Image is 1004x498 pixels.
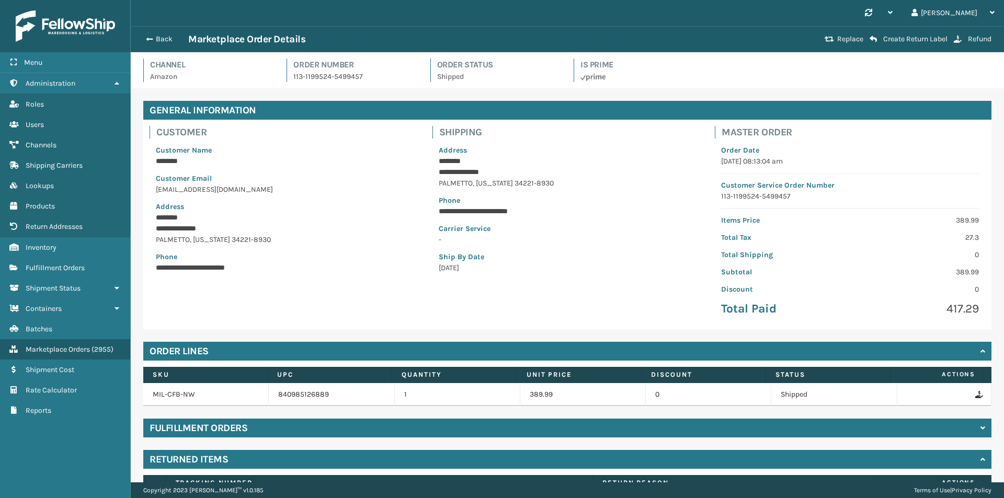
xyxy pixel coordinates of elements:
p: Order Date [721,145,979,156]
label: Discount [651,370,756,379]
span: Containers [26,304,62,313]
p: Phone [156,251,414,262]
h4: Order Lines [150,345,209,357]
span: Marketplace Orders [26,345,90,354]
span: Shipment Cost [26,365,74,374]
p: Customer Name [156,145,414,156]
span: Address [439,146,467,155]
p: Shipped [437,71,561,82]
p: [DATE] 08:13:04 am [721,156,979,167]
p: [DATE] [439,262,697,273]
span: Fulfillment Orders [26,263,85,272]
label: Status [775,370,881,379]
h4: Is Prime [580,59,704,71]
p: Customer Email [156,173,414,184]
h3: Marketplace Order Details [188,33,305,45]
p: 389.99 [857,267,979,277]
p: Copyright 2023 [PERSON_NAME]™ v 1.0.185 [143,482,264,498]
span: Administration [26,79,75,88]
h4: Channel [150,59,274,71]
p: 389.99 [857,215,979,226]
button: Back [140,34,188,44]
label: Unit Price [527,370,632,379]
span: Roles [26,100,44,109]
span: Lookups [26,181,54,190]
p: Subtotal [721,267,843,277]
span: Users [26,120,44,129]
span: Return Addresses [26,222,83,231]
td: 389.99 [520,383,646,406]
p: Total Shipping [721,249,843,260]
p: 0 [857,249,979,260]
h4: Customer [156,126,420,138]
p: Total Tax [721,232,843,243]
label: SKU [153,370,258,379]
td: 840985126889 [269,383,394,406]
span: ( 2955 ) [92,345,113,354]
td: Shipped [771,383,897,406]
p: PALMETTO , [US_STATE] 34221-8930 [156,234,414,245]
a: Privacy Policy [952,487,991,494]
label: Quantity [402,370,507,379]
i: Replace [825,36,834,43]
span: Channels [26,141,56,149]
label: UPC [277,370,382,379]
p: - [439,234,697,245]
span: Address [156,202,184,211]
p: PALMETTO , [US_STATE] 34221-8930 [439,178,697,189]
p: [EMAIL_ADDRESS][DOMAIN_NAME] [156,184,414,195]
img: logo [16,10,115,42]
span: Shipment Status [26,284,81,293]
p: 417.29 [857,301,979,317]
i: Create Return Label [870,35,877,43]
button: Replace [822,34,866,44]
button: Refund [951,34,995,44]
h4: Order Number [293,59,417,71]
p: Ship By Date [439,251,697,262]
p: Items Price [721,215,843,226]
a: Terms of Use [914,487,950,494]
span: Batches [26,325,52,333]
h4: Returned Items [150,453,228,466]
span: Actions [894,366,982,383]
span: Menu [24,58,42,67]
h4: Shipping [439,126,703,138]
p: 113-1199524-5499457 [721,191,979,202]
p: Carrier Service [439,223,697,234]
span: Shipping Carriers [26,161,83,170]
p: Customer Service Order Number [721,180,979,191]
button: Create Return Label [866,34,951,44]
i: Refund [954,36,962,43]
span: Products [26,202,55,211]
a: MIL-CFB-NW [153,390,195,399]
i: Refund Order Line [975,391,982,398]
span: Inventory [26,243,56,252]
p: Total Paid [721,301,843,317]
p: Amazon [150,71,274,82]
p: Discount [721,284,843,295]
td: 0 [646,383,771,406]
p: 27.3 [857,232,979,243]
span: Reports [26,406,51,415]
p: 0 [857,284,979,295]
label: Return Reason [602,478,868,488]
h4: Fulfillment Orders [150,422,247,434]
p: 113-1199524-5499457 [293,71,417,82]
h4: General Information [143,101,991,120]
span: Rate Calculator [26,386,77,395]
h4: Order Status [437,59,561,71]
label: Tracking number [176,478,583,488]
div: | [914,482,991,498]
h4: Master Order [722,126,985,138]
p: Phone [439,195,697,206]
td: 1 [395,383,520,406]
